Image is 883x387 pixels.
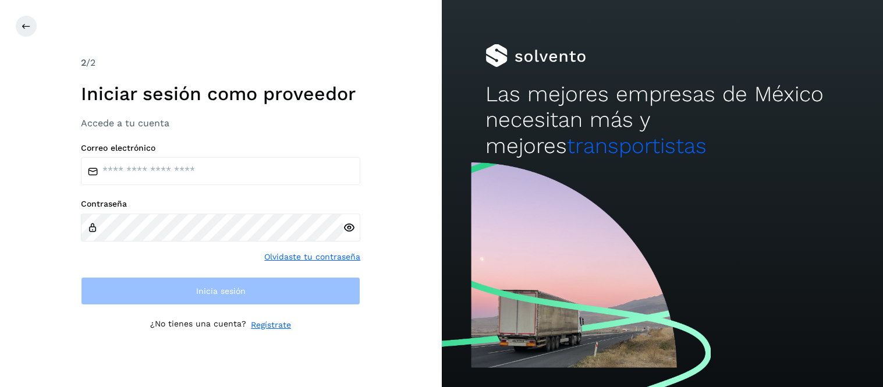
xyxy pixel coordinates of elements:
[251,319,291,331] a: Regístrate
[81,83,360,105] h1: Iniciar sesión como proveedor
[81,199,360,209] label: Contraseña
[81,277,360,305] button: Inicia sesión
[81,56,360,70] div: /2
[196,287,246,295] span: Inicia sesión
[81,57,86,68] span: 2
[485,81,839,159] h2: Las mejores empresas de México necesitan más y mejores
[264,251,360,263] a: Olvidaste tu contraseña
[81,143,360,153] label: Correo electrónico
[567,133,707,158] span: transportistas
[150,319,246,331] p: ¿No tienes una cuenta?
[81,118,360,129] h3: Accede a tu cuenta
